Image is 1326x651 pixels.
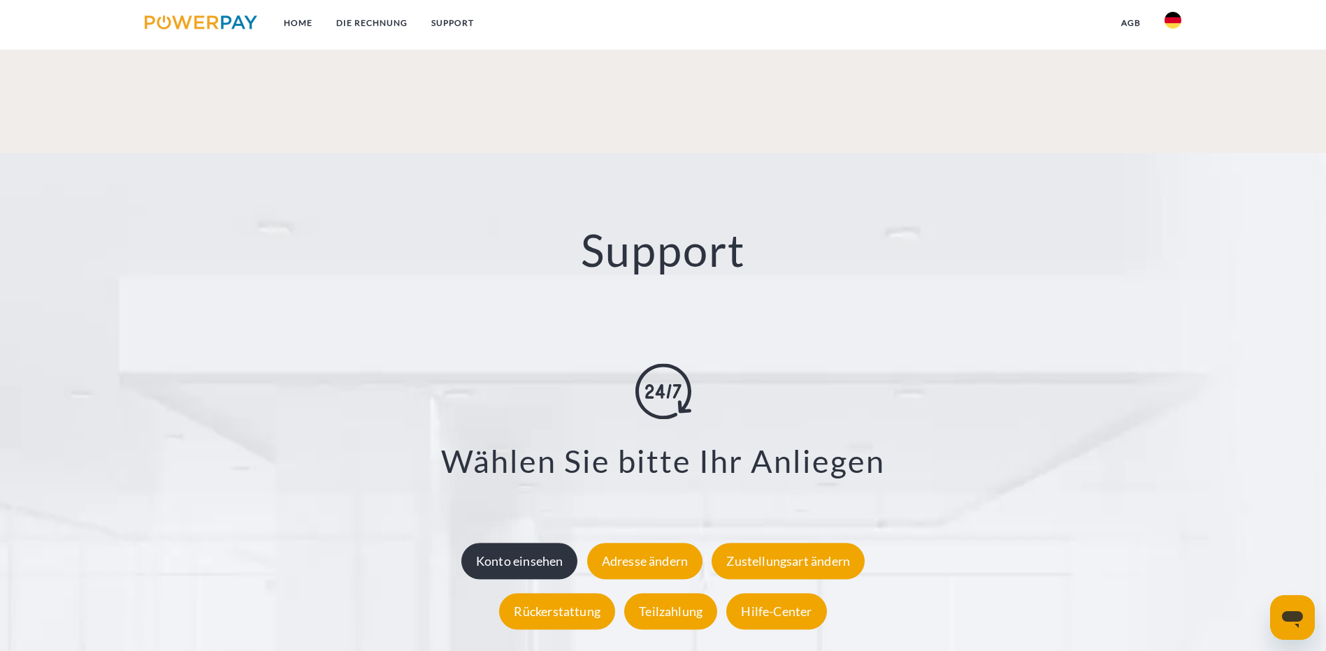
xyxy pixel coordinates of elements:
[84,441,1242,481] h3: Wählen Sie bitte Ihr Anliegen
[272,10,324,36] a: Home
[584,554,707,569] a: Adresse ändern
[635,363,691,419] img: online-shopping.svg
[708,554,868,569] a: Zustellungsart ändern
[726,594,826,630] div: Hilfe-Center
[66,223,1260,278] h2: Support
[587,543,703,580] div: Adresse ändern
[1165,12,1181,29] img: de
[621,604,721,620] a: Teilzahlung
[145,15,257,29] img: logo-powerpay.svg
[499,594,615,630] div: Rückerstattung
[1270,595,1315,640] iframe: Schaltfläche zum Öffnen des Messaging-Fensters
[1109,10,1153,36] a: agb
[624,594,717,630] div: Teilzahlung
[324,10,419,36] a: DIE RECHNUNG
[496,604,619,620] a: Rückerstattung
[419,10,486,36] a: SUPPORT
[723,604,830,620] a: Hilfe-Center
[458,554,582,569] a: Konto einsehen
[461,543,578,580] div: Konto einsehen
[712,543,865,580] div: Zustellungsart ändern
